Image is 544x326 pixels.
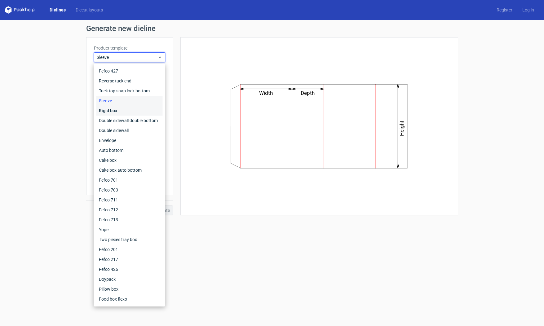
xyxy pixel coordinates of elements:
div: Auto bottom [96,145,163,155]
div: Doypack [96,274,163,284]
a: Log in [517,7,539,13]
div: Fefco 701 [96,175,163,185]
div: Cake box auto bottom [96,165,163,175]
div: Pillow box [96,284,163,294]
a: Diecut layouts [71,7,108,13]
div: Double sidewall double bottom [96,116,163,126]
div: Fefco 427 [96,66,163,76]
div: Envelope [96,135,163,145]
div: Food box flexo [96,294,163,304]
div: Fefco 712 [96,205,163,215]
label: Product template [94,45,165,51]
div: Rigid box [96,106,163,116]
div: Yope [96,225,163,235]
div: Sleeve [96,96,163,106]
div: Fefco 713 [96,215,163,225]
div: Reverse tuck end [96,76,163,86]
div: Tuck top snap lock bottom [96,86,163,96]
a: Dielines [45,7,71,13]
div: Fefco 426 [96,264,163,274]
div: Fefco 217 [96,254,163,264]
div: Double sidewall [96,126,163,135]
text: Height [399,121,405,136]
div: Fefco 201 [96,244,163,254]
div: Fefco 711 [96,195,163,205]
text: Width [259,90,273,96]
span: Sleeve [97,54,158,60]
div: Cake box [96,155,163,165]
div: Fefco 703 [96,185,163,195]
h1: Generate new dieline [86,25,458,32]
text: Depth [301,90,315,96]
div: Two pieces tray box [96,235,163,244]
a: Register [492,7,517,13]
